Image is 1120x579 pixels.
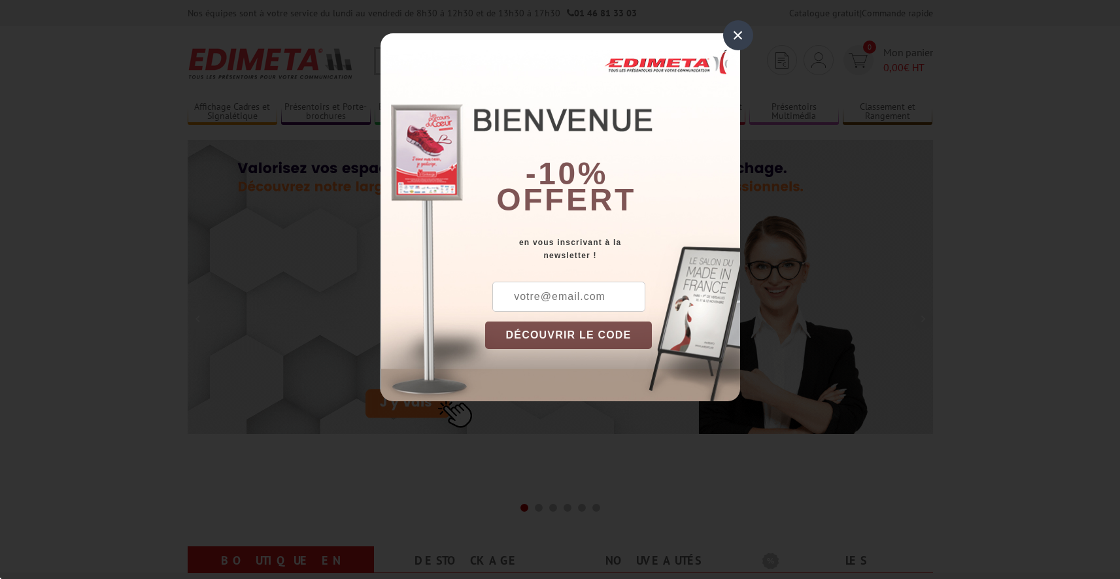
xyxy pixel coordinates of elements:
[526,156,608,191] b: -10%
[492,282,645,312] input: votre@email.com
[485,322,653,349] button: DÉCOUVRIR LE CODE
[496,182,636,217] font: offert
[485,236,740,262] div: en vous inscrivant à la newsletter !
[723,20,753,50] div: ×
